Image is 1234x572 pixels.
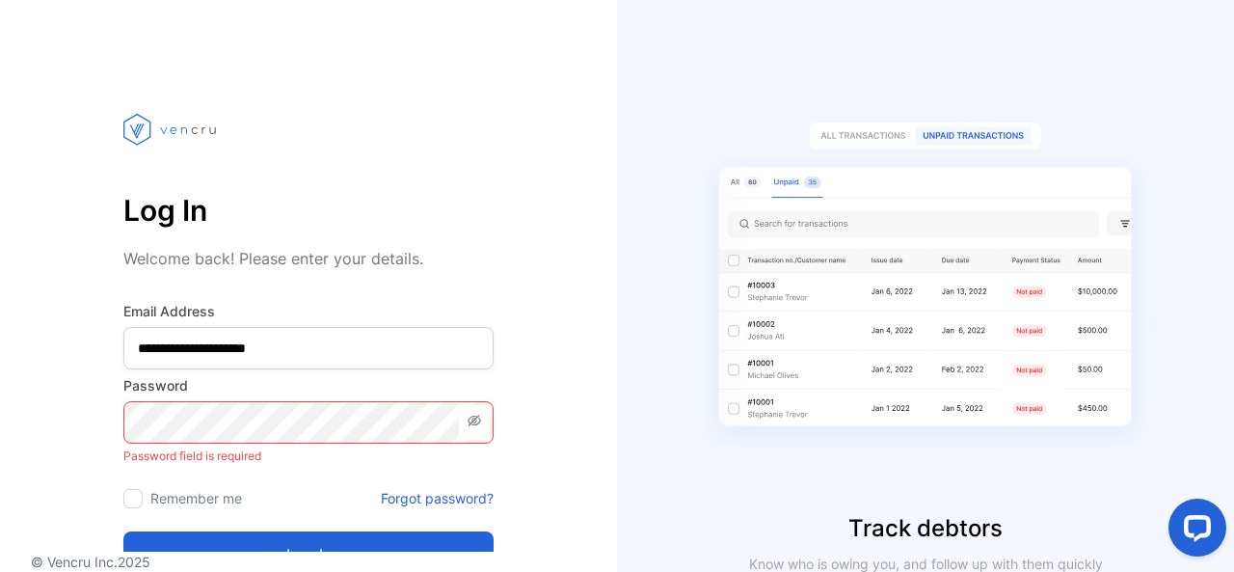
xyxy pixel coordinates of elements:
img: slider image [684,77,1167,511]
p: Password field is required [123,444,494,469]
label: Password [123,375,494,395]
label: Remember me [150,490,242,506]
iframe: LiveChat chat widget [1153,491,1234,572]
p: Track debtors [617,511,1234,546]
label: Email Address [123,301,494,321]
p: Log In [123,187,494,233]
p: Welcome back! Please enter your details. [123,247,494,270]
a: Forgot password? [381,488,494,508]
img: vencru logo [123,77,220,181]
